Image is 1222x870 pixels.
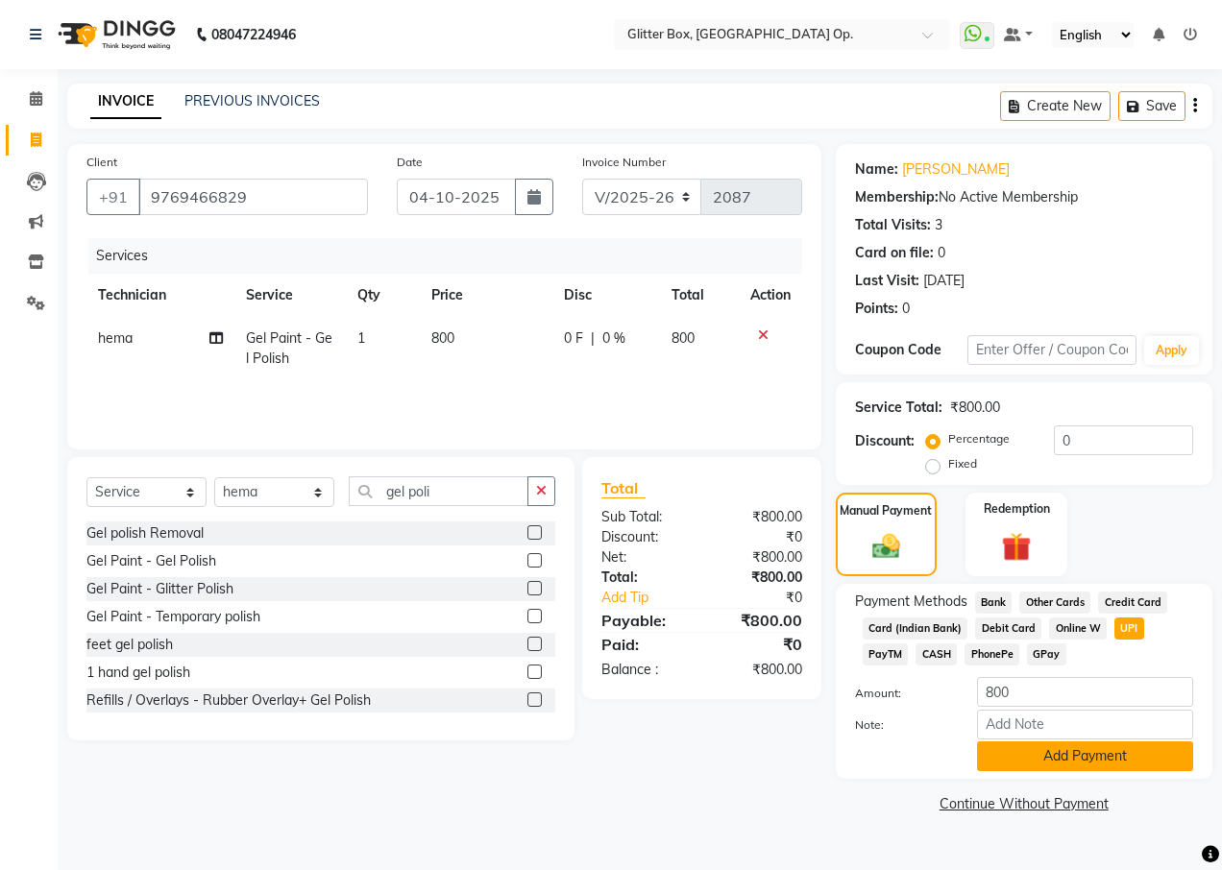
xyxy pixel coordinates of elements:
div: Services [88,238,817,274]
span: Debit Card [975,617,1041,640]
span: 800 [431,329,454,347]
div: Discount: [855,431,915,451]
div: Gel polish Removal [86,523,204,544]
a: Continue Without Payment [840,794,1209,814]
button: Save [1118,91,1185,121]
span: CASH [916,643,957,665]
span: 0 % [602,328,625,349]
div: Discount: [587,527,701,547]
div: ₹0 [701,527,816,547]
span: Total [601,478,646,498]
div: Card on file: [855,243,934,263]
span: hema [98,329,133,347]
a: [PERSON_NAME] [902,159,1010,180]
div: Name: [855,159,898,180]
label: Fixed [948,455,977,472]
img: logo [49,8,181,61]
div: ₹0 [701,633,816,656]
div: Balance : [587,660,701,680]
div: 3 [935,215,942,235]
div: ₹800.00 [701,507,816,527]
span: | [591,328,595,349]
th: Qty [346,274,420,317]
th: Total [660,274,739,317]
span: 1 [357,329,365,347]
div: ₹800.00 [701,568,816,588]
div: feet gel polish [86,635,173,655]
div: [DATE] [923,271,965,291]
label: Percentage [948,430,1010,447]
div: 0 [902,299,910,319]
label: Redemption [984,500,1050,518]
div: Service Total: [855,398,942,418]
div: Sub Total: [587,507,701,527]
div: Coupon Code [855,340,967,360]
button: +91 [86,179,140,215]
span: 0 F [564,328,583,349]
th: Service [234,274,346,317]
span: Bank [975,592,1013,614]
img: _cash.svg [864,531,908,563]
div: 0 [938,243,945,263]
span: Card (Indian Bank) [863,617,968,640]
input: Search or Scan [349,476,528,506]
label: Note: [841,716,963,734]
a: INVOICE [90,85,161,119]
div: Paid: [587,633,701,656]
span: PhonePe [965,643,1019,665]
label: Manual Payment [840,502,932,520]
input: Enter Offer / Coupon Code [967,335,1136,365]
div: Last Visit: [855,271,919,291]
div: Points: [855,299,898,319]
span: Payment Methods [855,592,967,612]
img: _gift.svg [992,529,1039,566]
button: Create New [1000,91,1111,121]
div: Refills / Overlays - Rubber Overlay+ Gel Polish [86,690,371,711]
div: Total Visits: [855,215,931,235]
span: Online W [1049,617,1107,640]
div: ₹800.00 [701,660,816,680]
a: Add Tip [587,588,721,608]
div: ₹0 [721,588,816,608]
div: Payable: [587,609,701,632]
span: UPI [1114,617,1144,640]
div: Total: [587,568,701,588]
b: 08047224946 [211,8,296,61]
th: Action [739,274,802,317]
a: PREVIOUS INVOICES [184,92,320,109]
button: Add Payment [977,741,1193,771]
span: Other Cards [1019,592,1090,614]
div: Gel Paint - Glitter Polish [86,579,233,599]
label: Date [397,154,423,171]
th: Price [420,274,551,317]
button: Apply [1144,336,1199,365]
div: Net: [587,547,701,568]
div: ₹800.00 [701,609,816,632]
label: Invoice Number [582,154,666,171]
span: Credit Card [1098,592,1167,614]
span: Gel Paint - Gel Polish [246,329,332,367]
div: Gel Paint - Gel Polish [86,551,216,571]
label: Client [86,154,117,171]
div: Gel Paint - Temporary polish [86,607,260,627]
span: GPay [1027,643,1066,665]
span: 800 [672,329,695,347]
input: Add Note [977,710,1193,739]
div: ₹800.00 [701,547,816,568]
th: Disc [552,274,660,317]
div: Membership: [855,187,939,207]
div: No Active Membership [855,187,1193,207]
input: Amount [977,677,1193,707]
label: Amount: [841,685,963,702]
div: 1 hand gel polish [86,663,190,683]
div: ₹800.00 [950,398,1000,418]
span: PayTM [863,643,909,665]
th: Technician [86,274,234,317]
input: Search by Name/Mobile/Email/Code [138,179,368,215]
